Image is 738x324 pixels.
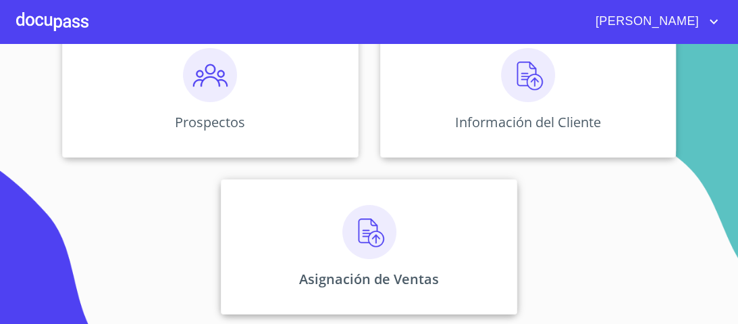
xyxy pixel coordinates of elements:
p: Asignación de Ventas [299,270,439,288]
img: carga.png [342,205,396,259]
p: Información del Cliente [455,113,601,131]
span: [PERSON_NAME] [585,11,706,32]
button: account of current user [585,11,722,32]
p: Prospectos [175,113,245,131]
img: carga.png [501,48,555,102]
img: prospectos.png [183,48,237,102]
